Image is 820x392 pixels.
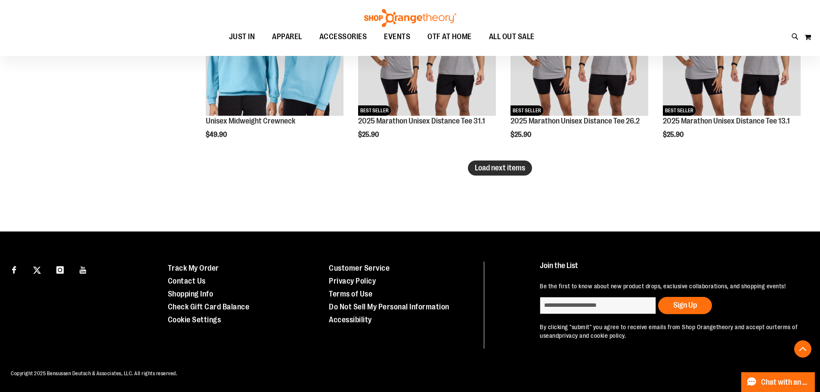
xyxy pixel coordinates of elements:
[489,27,535,46] span: ALL OUT SALE
[384,27,410,46] span: EVENTS
[468,161,532,176] button: Load next items
[206,131,228,139] span: $49.90
[6,262,22,277] a: Visit our Facebook page
[663,131,685,139] span: $25.90
[794,340,811,358] button: Back To Top
[540,262,800,278] h4: Join the List
[329,315,372,324] a: Accessibility
[229,27,255,46] span: JUST IN
[168,264,219,272] a: Track My Order
[168,315,221,324] a: Cookie Settings
[673,301,697,309] span: Sign Up
[30,262,45,277] a: Visit our X page
[540,323,800,340] p: By clicking "submit" you agree to receive emails from Shop Orangetheory and accept our and
[358,105,391,116] span: BEST SELLER
[741,372,815,392] button: Chat with an Expert
[168,290,214,298] a: Shopping Info
[559,332,626,339] a: privacy and cookie policy.
[33,266,41,274] img: Twitter
[663,105,696,116] span: BEST SELLER
[319,27,367,46] span: ACCESSORIES
[76,262,91,277] a: Visit our Youtube page
[168,302,250,311] a: Check Gift Card Balance
[663,117,790,125] a: 2025 Marathon Unisex Distance Tee 13.1
[475,164,525,172] span: Load next items
[540,282,800,290] p: Be the first to know about new product drops, exclusive collaborations, and shopping events!
[761,378,810,386] span: Chat with an Expert
[168,277,206,285] a: Contact Us
[329,277,376,285] a: Privacy Policy
[358,117,485,125] a: 2025 Marathon Unisex Distance Tee 31.1
[329,264,390,272] a: Customer Service
[511,105,543,116] span: BEST SELLER
[511,131,532,139] span: $25.90
[658,297,712,314] button: Sign Up
[329,302,449,311] a: Do Not Sell My Personal Information
[358,131,380,139] span: $25.90
[540,297,656,314] input: enter email
[427,27,472,46] span: OTF AT HOME
[329,290,372,298] a: Terms of Use
[363,9,458,27] img: Shop Orangetheory
[540,324,798,339] a: terms of use
[206,117,295,125] a: Unisex Midweight Crewneck
[272,27,302,46] span: APPAREL
[511,117,640,125] a: 2025 Marathon Unisex Distance Tee 26.2
[11,370,177,377] span: Copyright 2025 Bensussen Deutsch & Associates, LLC. All rights reserved.
[53,262,68,277] a: Visit our Instagram page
